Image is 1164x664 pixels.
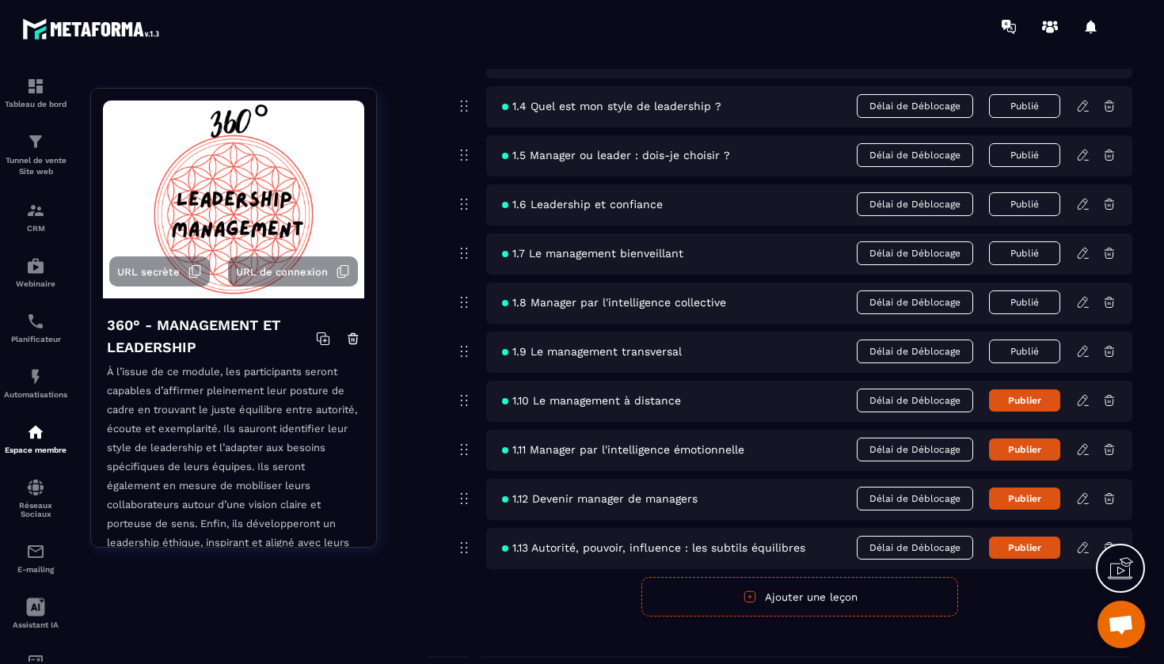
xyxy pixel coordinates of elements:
[107,362,360,588] p: À l’issue de ce module, les participants seront capables d’affirmer pleinement leur posture de ca...
[236,266,328,278] span: URL de connexion
[641,577,958,617] button: Ajouter une leçon
[4,120,67,189] a: formationformationTunnel de vente Site web
[228,256,358,286] button: URL de connexion
[857,192,973,216] span: Délai de Déblocage
[989,389,1060,412] button: Publier
[117,266,180,278] span: URL secrète
[4,565,67,574] p: E-mailing
[4,586,67,641] a: Assistant IA
[26,312,45,331] img: scheduler
[502,149,730,161] span: 1.5 Manager ou leader : dois-je choisir ?
[989,438,1060,461] button: Publier
[4,65,67,120] a: formationformationTableau de bord
[502,345,682,358] span: 1.9 Le management transversal
[989,340,1060,363] button: Publié
[502,296,726,309] span: 1.8 Manager par l'intelligence collective
[857,438,973,461] span: Délai de Déblocage
[26,542,45,561] img: email
[857,94,973,118] span: Délai de Déblocage
[26,478,45,497] img: social-network
[989,143,1060,167] button: Publié
[103,101,364,298] img: background
[22,14,165,44] img: logo
[502,394,681,407] span: 1.10 Le management à distance
[502,100,721,112] span: 1.4 Quel est mon style de leadership ?
[4,245,67,300] a: automationsautomationsWebinaire
[4,466,67,530] a: social-networksocial-networkRéseaux Sociaux
[4,355,67,411] a: automationsautomationsAutomatisations
[502,492,698,505] span: 1.12 Devenir manager de managers
[502,443,744,456] span: 1.11 Manager par l'intelligence émotionnelle
[502,198,663,211] span: 1.6 Leadership et confiance
[4,335,67,343] p: Planificateur
[989,94,1060,118] button: Publié
[4,501,67,518] p: Réseaux Sociaux
[857,241,973,265] span: Délai de Déblocage
[989,537,1060,559] button: Publier
[4,446,67,454] p: Espace membre
[989,488,1060,510] button: Publier
[989,241,1060,265] button: Publié
[107,314,316,359] h4: 360° - MANAGEMENT ET LEADERSHIP
[109,256,210,286] button: URL secrète
[4,411,67,466] a: automationsautomationsEspace membre
[26,132,45,151] img: formation
[26,423,45,442] img: automations
[4,620,67,629] p: Assistant IA
[4,530,67,586] a: emailemailE-mailing
[4,279,67,288] p: Webinaire
[857,487,973,510] span: Délai de Déblocage
[4,189,67,245] a: formationformationCRM
[4,224,67,233] p: CRM
[502,541,805,554] span: 1.13 Autorité, pouvoir, influence : les subtils équilibres
[857,290,973,314] span: Délai de Déblocage
[4,300,67,355] a: schedulerschedulerPlanificateur
[4,390,67,399] p: Automatisations
[26,367,45,386] img: automations
[26,201,45,220] img: formation
[857,340,973,363] span: Délai de Déblocage
[857,143,973,167] span: Délai de Déblocage
[989,192,1060,216] button: Publié
[989,290,1060,314] button: Publié
[4,155,67,177] p: Tunnel de vente Site web
[857,389,973,412] span: Délai de Déblocage
[1097,601,1145,648] div: Ouvrir le chat
[26,77,45,96] img: formation
[502,247,683,260] span: 1.7 Le management bienveillant
[857,536,973,560] span: Délai de Déblocage
[26,256,45,275] img: automations
[4,100,67,108] p: Tableau de bord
